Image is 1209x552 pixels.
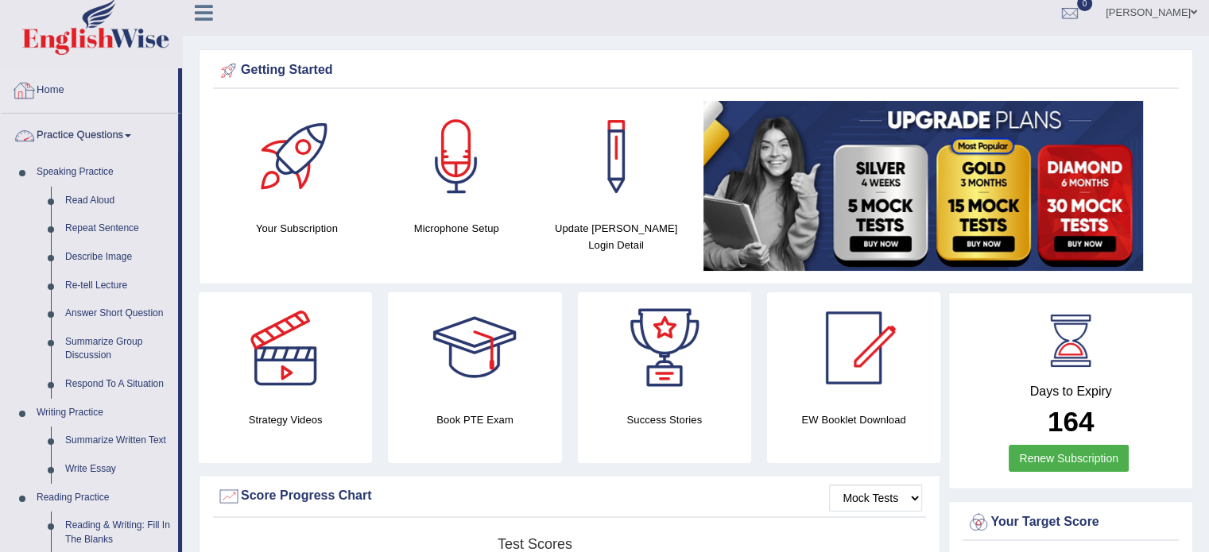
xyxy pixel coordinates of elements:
a: Summarize Written Text [58,427,178,455]
h4: Update [PERSON_NAME] Login Detail [544,220,688,253]
b: 164 [1048,406,1094,437]
h4: Microphone Setup [385,220,529,237]
a: Practice Questions [1,114,178,153]
h4: Book PTE Exam [388,411,561,428]
a: Answer Short Question [58,299,178,328]
a: Summarize Group Discussion [58,328,178,370]
h4: Your Subscription [225,220,369,237]
a: Reading Practice [29,484,178,512]
div: Your Target Score [967,511,1175,535]
a: Repeat Sentence [58,214,178,243]
tspan: Test scores [498,536,572,552]
a: Speaking Practice [29,158,178,187]
a: Renew Subscription [1009,445,1129,472]
a: Writing Practice [29,399,178,427]
h4: EW Booklet Download [767,411,940,428]
a: Home [1,68,178,108]
h4: Days to Expiry [967,384,1175,399]
a: Read Aloud [58,187,178,215]
h4: Success Stories [578,411,751,428]
a: Describe Image [58,243,178,272]
a: Respond To A Situation [58,370,178,399]
div: Score Progress Chart [217,484,922,508]
a: Re-tell Lecture [58,272,178,300]
div: Getting Started [217,59,1175,83]
img: small5.jpg [703,101,1143,271]
a: Write Essay [58,455,178,484]
h4: Strategy Videos [199,411,372,428]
